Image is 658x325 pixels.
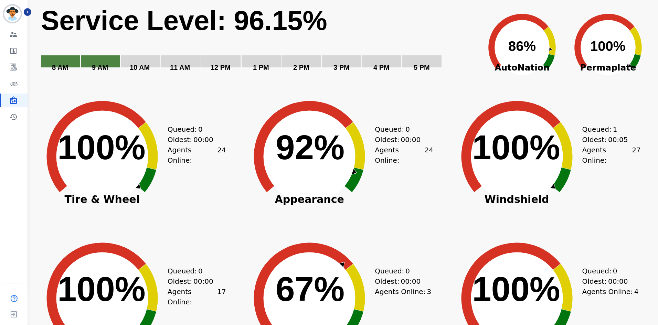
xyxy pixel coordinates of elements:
[211,64,231,71] text: 12 PM
[582,276,634,286] div: Oldest:
[401,134,421,145] span: 00:00
[427,286,431,297] span: 3
[613,124,617,134] span: 1
[4,6,21,22] img: Bordered avatar
[582,124,634,134] div: Queued:
[217,286,226,307] span: 17
[608,134,628,145] span: 00:05
[253,64,269,71] text: 1 PM
[472,270,560,308] text: 100%
[130,64,150,71] text: 10 AM
[217,145,226,165] span: 24
[168,286,226,307] div: Agents Online:
[479,61,565,74] span: AutoNation
[33,196,171,203] span: Tire & Wheel
[198,124,203,134] span: 0
[293,64,309,71] text: 2 PM
[590,39,625,54] text: 100%
[193,276,213,286] span: 00:00
[57,128,146,166] text: 100%
[168,124,219,134] div: Queued:
[333,64,350,71] text: 3 PM
[375,276,426,286] div: Oldest:
[52,64,68,71] text: 8 AM
[168,134,219,145] div: Oldest:
[425,145,433,165] span: 24
[582,134,634,145] div: Oldest:
[632,145,640,165] span: 27
[92,64,108,71] text: 9 AM
[198,266,203,276] span: 0
[375,124,426,134] div: Queued:
[401,276,421,286] span: 00:00
[582,286,641,297] div: Agents Online:
[375,266,426,276] div: Queued:
[405,124,410,134] span: 0
[276,270,344,308] text: 67%
[57,270,146,308] text: 100%
[276,128,344,166] text: 92%
[375,134,426,145] div: Oldest:
[168,266,219,276] div: Queued:
[375,145,433,165] div: Agents Online:
[508,39,536,54] text: 86%
[448,196,586,203] span: Windshield
[582,266,634,276] div: Queued:
[193,134,213,145] span: 00:00
[41,5,327,36] text: Service Level: 96.15%
[40,4,475,81] svg: Service Level: 0%
[634,286,639,297] span: 4
[170,64,190,71] text: 11 AM
[168,276,219,286] div: Oldest:
[613,266,617,276] span: 0
[565,61,651,74] span: Permaplate
[582,145,641,165] div: Agents Online:
[608,276,628,286] span: 00:00
[405,266,410,276] span: 0
[375,286,433,297] div: Agents Online:
[168,145,226,165] div: Agents Online:
[373,64,390,71] text: 4 PM
[414,64,430,71] text: 5 PM
[472,128,560,166] text: 100%
[241,196,378,203] span: Appearance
